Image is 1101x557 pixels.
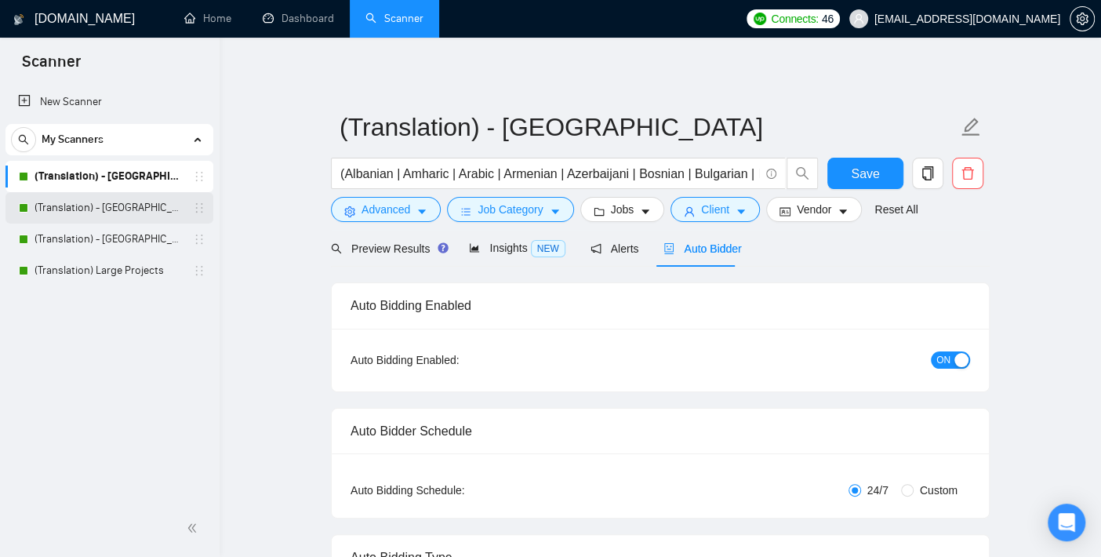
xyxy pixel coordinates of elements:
[822,10,834,27] span: 46
[838,206,848,217] span: caret-down
[853,13,864,24] span: user
[1070,6,1095,31] button: setting
[531,240,565,257] span: NEW
[952,158,983,189] button: delete
[478,201,543,218] span: Job Category
[550,206,561,217] span: caret-down
[766,197,862,222] button: idcardVendorcaret-down
[874,201,917,218] a: Reset All
[340,107,957,147] input: Scanner name...
[351,409,970,453] div: Auto Bidder Schedule
[35,192,183,224] a: (Translation) - [GEOGRAPHIC_DATA]
[912,158,943,189] button: copy
[193,233,205,246] span: holder
[953,166,983,180] span: delete
[684,206,695,217] span: user
[590,242,639,255] span: Alerts
[351,482,557,499] div: Auto Bidding Schedule:
[640,206,651,217] span: caret-down
[736,206,747,217] span: caret-down
[13,7,24,32] img: logo
[5,86,213,118] li: New Scanner
[861,482,895,499] span: 24/7
[351,351,557,369] div: Auto Bidding Enabled:
[35,161,183,192] a: (Translation) - [GEOGRAPHIC_DATA]
[469,242,565,254] span: Insights
[754,13,766,25] img: upwork-logo.png
[851,164,879,184] span: Save
[331,197,441,222] button: settingAdvancedcaret-down
[787,166,817,180] span: search
[611,201,634,218] span: Jobs
[766,169,776,179] span: info-circle
[590,243,601,254] span: notification
[18,86,201,118] a: New Scanner
[351,283,970,328] div: Auto Bidding Enabled
[5,124,213,286] li: My Scanners
[469,242,480,253] span: area-chart
[12,134,35,145] span: search
[9,50,93,83] span: Scanner
[416,206,427,217] span: caret-down
[362,201,410,218] span: Advanced
[779,206,790,217] span: idcard
[331,242,444,255] span: Preview Results
[344,206,355,217] span: setting
[1070,13,1095,25] a: setting
[193,264,205,277] span: holder
[670,197,760,222] button: userClientcaret-down
[787,158,818,189] button: search
[331,243,342,254] span: search
[1048,504,1085,541] div: Open Intercom Messenger
[35,224,183,255] a: (Translation) - [GEOGRAPHIC_DATA]
[193,170,205,183] span: holder
[193,202,205,214] span: holder
[771,10,818,27] span: Connects:
[663,243,674,254] span: robot
[184,12,231,25] a: homeHome
[447,197,573,222] button: barsJob Categorycaret-down
[460,206,471,217] span: bars
[580,197,665,222] button: folderJobscaret-down
[11,127,36,152] button: search
[436,241,450,255] div: Tooltip anchor
[913,166,943,180] span: copy
[701,201,729,218] span: Client
[797,201,831,218] span: Vendor
[936,351,950,369] span: ON
[340,164,759,184] input: Search Freelance Jobs...
[594,206,605,217] span: folder
[1070,13,1094,25] span: setting
[35,255,183,286] a: (Translation) Large Projects
[961,117,981,137] span: edit
[263,12,334,25] a: dashboardDashboard
[827,158,903,189] button: Save
[914,482,964,499] span: Custom
[42,124,104,155] span: My Scanners
[365,12,423,25] a: searchScanner
[663,242,741,255] span: Auto Bidder
[187,520,202,536] span: double-left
